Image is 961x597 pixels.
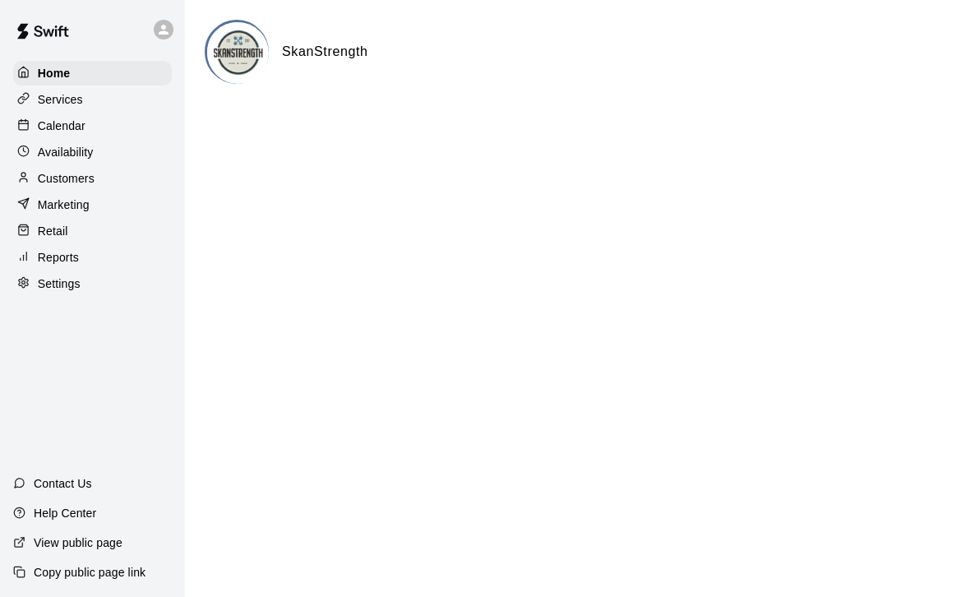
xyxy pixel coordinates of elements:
p: Contact Us [34,475,92,492]
a: Services [13,87,172,112]
a: Marketing [13,192,172,217]
p: Calendar [38,118,85,134]
a: Calendar [13,113,172,138]
a: Retail [13,219,172,243]
p: Copy public page link [34,564,146,581]
p: Settings [38,275,81,292]
p: Marketing [38,197,90,213]
p: Reports [38,249,79,266]
p: Availability [38,144,94,160]
h6: SkanStrength [282,41,368,62]
a: Settings [13,271,172,296]
a: Reports [13,245,172,270]
p: Customers [38,170,95,187]
a: Availability [13,140,172,164]
a: Home [13,61,172,86]
a: Customers [13,166,172,191]
p: Help Center [34,505,96,521]
p: Home [38,65,71,81]
img: SkanStrength logo [207,22,269,84]
p: View public page [34,535,122,551]
p: Services [38,91,83,108]
p: Retail [38,223,68,239]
